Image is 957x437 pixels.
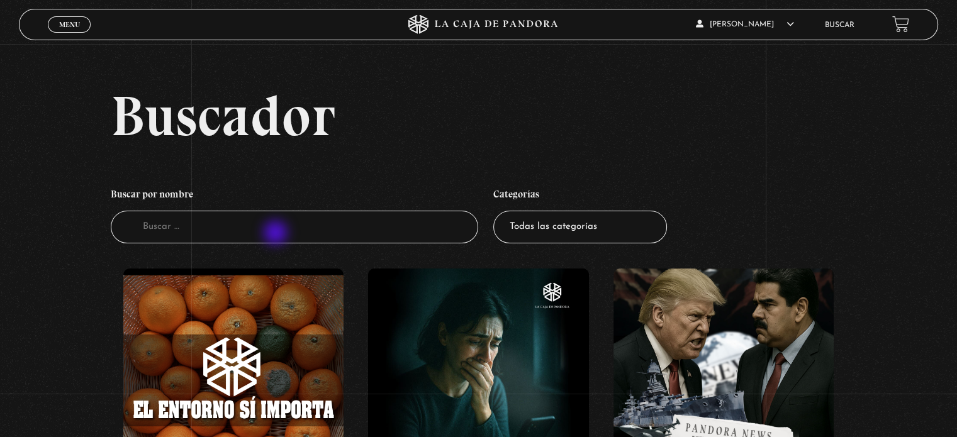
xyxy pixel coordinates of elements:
[892,16,909,33] a: View your shopping cart
[59,21,80,28] span: Menu
[696,21,794,28] span: [PERSON_NAME]
[493,182,667,211] h4: Categorías
[825,21,854,29] a: Buscar
[111,87,937,144] h2: Buscador
[55,31,84,40] span: Cerrar
[111,182,478,211] h4: Buscar por nombre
